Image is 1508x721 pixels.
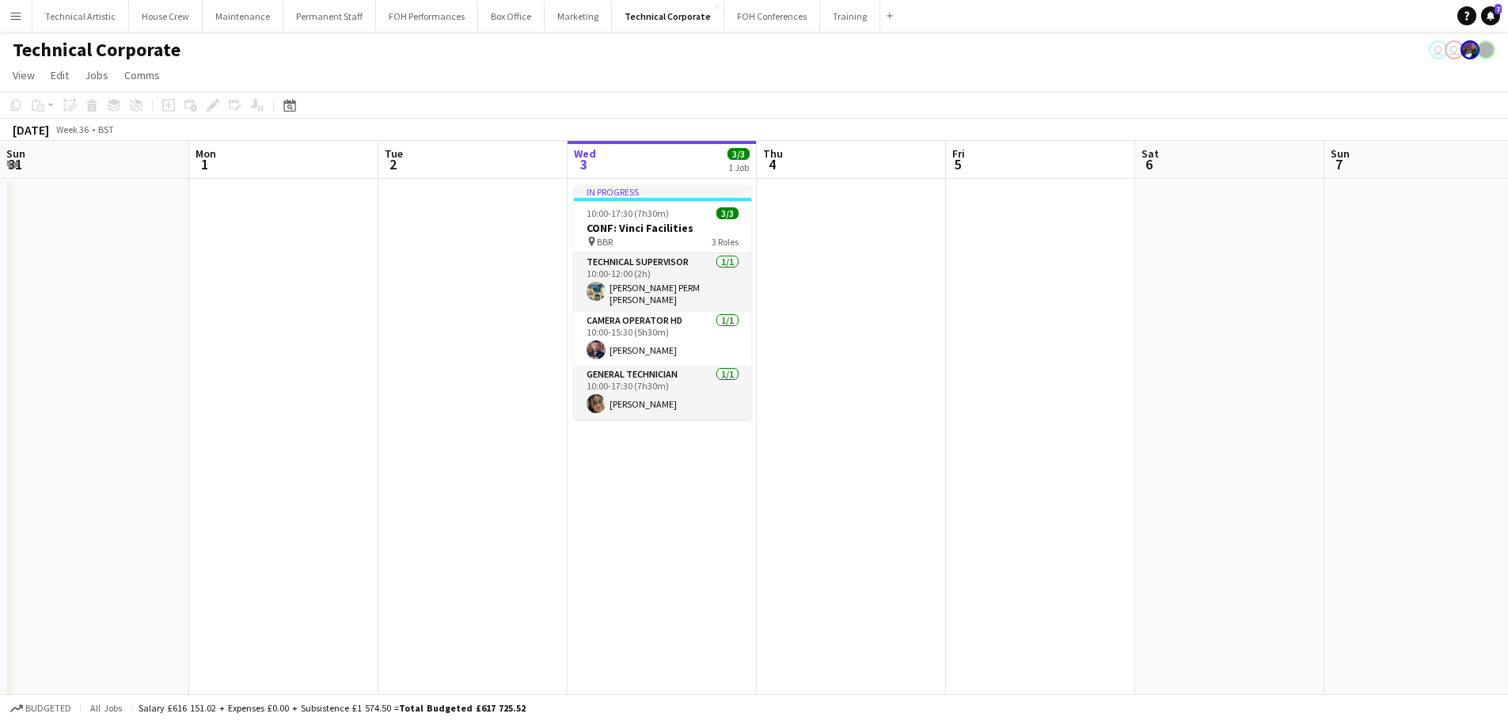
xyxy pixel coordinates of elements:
span: Sun [6,146,25,161]
span: Jobs [85,68,108,82]
span: 4 [761,155,783,173]
span: Edit [51,68,69,82]
span: 6 [1139,155,1159,173]
span: 3/3 [716,207,739,219]
span: 5 [950,155,965,173]
button: Marketing [545,1,612,32]
button: Technical Artistic [32,1,129,32]
span: Budgeted [25,703,71,714]
button: Training [820,1,880,32]
span: Wed [574,146,596,161]
button: Maintenance [203,1,283,32]
button: FOH Performances [376,1,478,32]
span: BBR [597,236,613,248]
span: Sat [1141,146,1159,161]
a: Jobs [78,65,115,85]
span: 3 Roles [712,236,739,248]
span: Tue [385,146,403,161]
span: 2 [382,155,403,173]
button: Technical Corporate [612,1,724,32]
h1: Technical Corporate [13,38,180,62]
span: 3/3 [727,148,750,160]
div: BST [98,123,114,135]
span: View [13,68,35,82]
a: 7 [1481,6,1500,25]
app-user-avatar: Zubair PERM Dhalla [1461,40,1480,59]
span: 1 [193,155,216,173]
app-card-role: General Technician1/110:00-17:30 (7h30m)[PERSON_NAME] [574,366,751,419]
span: Total Budgeted £617 725.52 [399,702,526,714]
a: Comms [118,65,166,85]
span: Comms [124,68,160,82]
app-job-card: In progress10:00-17:30 (7h30m)3/3CONF: Vinci Facilities BBR3 RolesTechnical Supervisor1/110:00-12... [574,185,751,419]
app-user-avatar: Vaida Pikzirne [1429,40,1448,59]
span: Mon [196,146,216,161]
span: Sun [1331,146,1350,161]
a: View [6,65,41,85]
span: Thu [763,146,783,161]
span: 3 [572,155,596,173]
span: 10:00-17:30 (7h30m) [587,207,669,219]
button: FOH Conferences [724,1,820,32]
button: Box Office [478,1,545,32]
span: Fri [952,146,965,161]
button: House Crew [129,1,203,32]
div: Salary £616 151.02 + Expenses £0.00 + Subsistence £1 574.50 = [139,702,526,714]
span: 31 [4,155,25,173]
span: 7 [1328,155,1350,173]
span: All jobs [87,702,125,714]
button: Budgeted [8,700,74,717]
app-card-role: Camera Operator HD1/110:00-15:30 (5h30m)[PERSON_NAME] [574,312,751,366]
a: Edit [44,65,75,85]
app-user-avatar: Liveforce Admin [1445,40,1464,59]
span: 7 [1495,4,1502,14]
div: 1 Job [728,161,749,173]
app-user-avatar: Gabrielle Barr [1476,40,1495,59]
h3: CONF: Vinci Facilities [574,221,751,235]
app-card-role: Technical Supervisor1/110:00-12:00 (2h)[PERSON_NAME] PERM [PERSON_NAME] [574,253,751,312]
div: [DATE] [13,122,49,138]
span: Week 36 [52,123,92,135]
div: In progress [574,185,751,198]
button: Permanent Staff [283,1,376,32]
